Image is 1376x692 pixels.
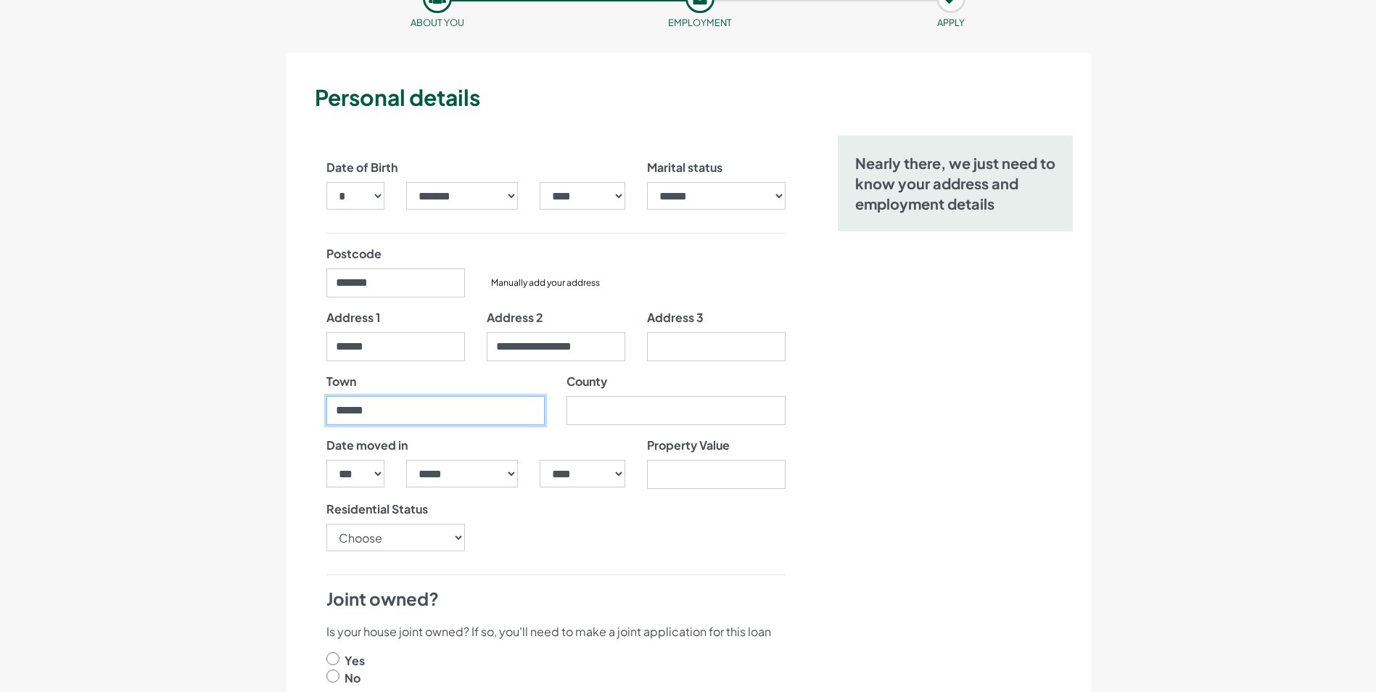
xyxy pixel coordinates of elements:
label: Address 3 [647,309,704,326]
label: Address 1 [326,309,380,326]
small: About you [411,17,464,28]
h3: Personal details [315,82,1085,112]
label: Marital status [647,159,722,176]
label: Town [326,373,356,390]
label: Address 2 [487,309,543,326]
label: No [345,670,361,687]
p: Is your house joint owned? If so, you'll need to make a joint application for this loan [326,623,786,640]
label: Property Value [647,437,730,454]
h5: Nearly there, we just need to know your address and employment details [855,153,1056,214]
small: Employment [668,17,732,28]
label: Date moved in [326,437,408,454]
label: Yes [345,652,365,670]
small: APPLY [937,17,965,28]
h4: Joint owned? [326,587,786,611]
button: Manually add your address [487,276,604,290]
label: Postcode [326,245,382,263]
label: Date of Birth [326,159,397,176]
label: Residential Status [326,501,428,518]
label: County [567,373,607,390]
